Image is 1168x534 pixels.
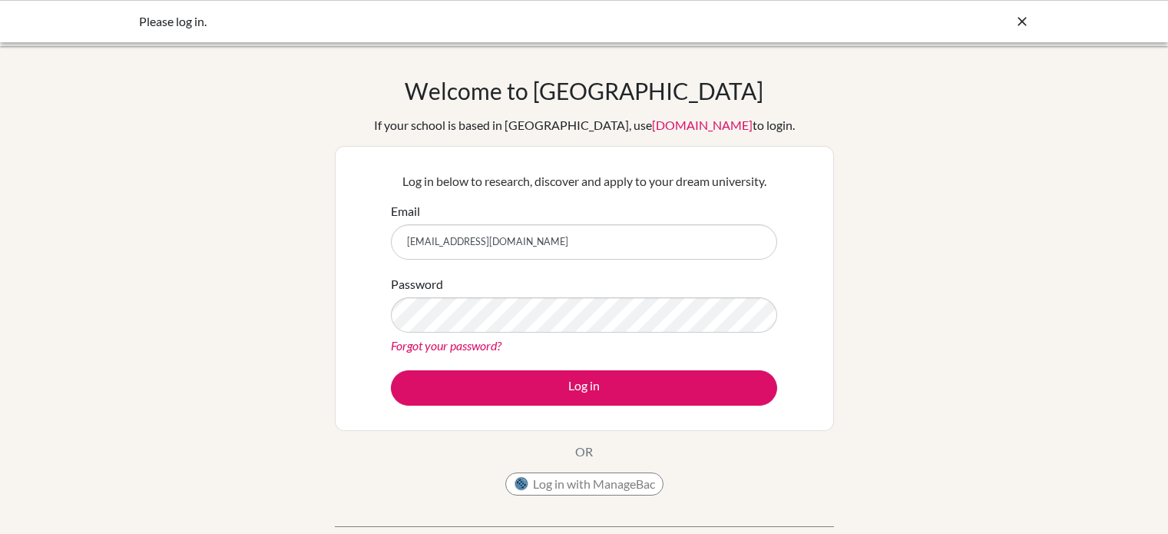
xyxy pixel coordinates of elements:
[652,118,753,132] a: [DOMAIN_NAME]
[575,443,593,461] p: OR
[391,275,443,294] label: Password
[391,338,501,353] a: Forgot your password?
[505,473,663,496] button: Log in with ManageBac
[391,172,777,191] p: Log in below to research, discover and apply to your dream university.
[139,12,799,31] div: Please log in.
[405,77,763,104] h1: Welcome to [GEOGRAPHIC_DATA]
[391,370,777,406] button: Log in
[391,202,420,221] label: Email
[374,116,795,134] div: If your school is based in [GEOGRAPHIC_DATA], use to login.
